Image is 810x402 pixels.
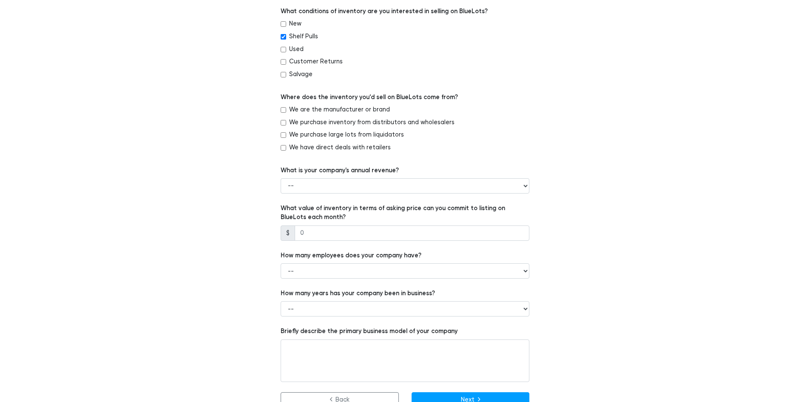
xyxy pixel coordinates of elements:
[281,166,399,175] label: What is your company's annual revenue?
[289,105,390,114] label: We are the manufacturer or brand
[281,34,286,40] input: Shelf Pulls
[281,289,435,298] label: How many years has your company been in business?
[289,57,343,66] label: Customer Returns
[281,93,458,102] label: Where does the inventory you’d sell on BlueLots come from?
[281,204,529,222] label: What value of inventory in terms of asking price can you commit to listing on BlueLots each month?
[281,7,488,16] label: What conditions of inventory are you interested in selling on BlueLots?
[281,59,286,65] input: Customer Returns
[281,327,458,336] label: Briefly describe the primary business model of your company
[281,107,286,113] input: We are the manufacturer or brand
[281,21,286,27] input: New
[281,132,286,138] input: We purchase large lots from liquidators
[289,45,304,54] label: Used
[289,32,318,41] label: Shelf Pulls
[281,120,286,125] input: We purchase inventory from distributors and wholesalers
[281,251,421,260] label: How many employees does your company have?
[289,143,391,152] label: We have direct deals with retailers
[281,47,286,52] input: Used
[289,130,404,140] label: We purchase large lots from liquidators
[281,72,286,77] input: Salvage
[289,118,455,127] label: We purchase inventory from distributors and wholesalers
[281,145,286,151] input: We have direct deals with retailers
[289,70,313,79] label: Salvage
[295,225,529,241] input: 0
[281,225,295,241] span: $
[289,19,301,29] label: New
